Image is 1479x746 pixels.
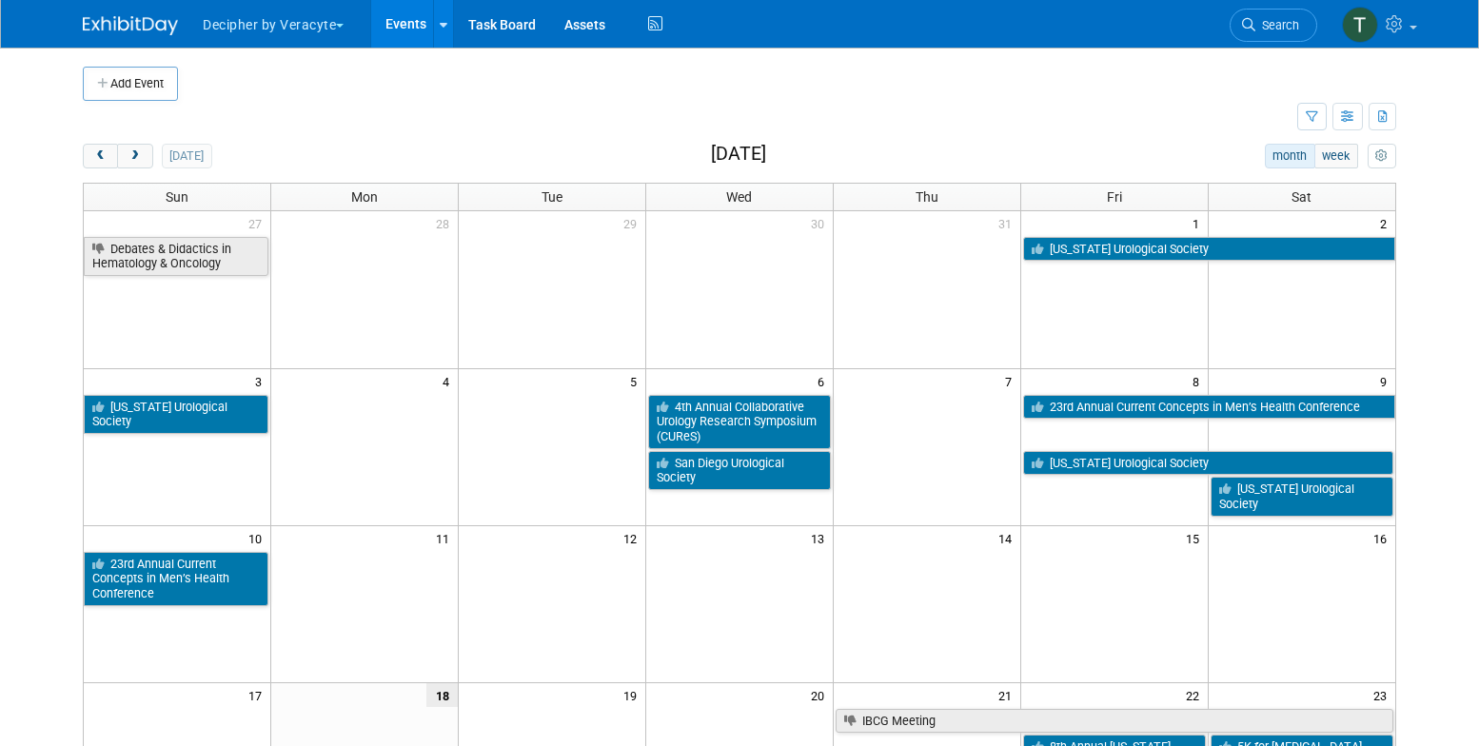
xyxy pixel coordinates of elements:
span: 19 [621,683,645,707]
h2: [DATE] [711,144,766,165]
a: [US_STATE] Urological Society [1023,451,1393,476]
img: ExhibitDay [83,16,178,35]
span: 20 [809,683,833,707]
span: 31 [996,211,1020,235]
span: 13 [809,526,833,550]
span: 16 [1371,526,1395,550]
span: Tue [542,189,562,205]
a: Search [1230,9,1317,42]
span: 1 [1191,211,1208,235]
span: 21 [996,683,1020,707]
span: 23 [1371,683,1395,707]
button: myCustomButton [1368,144,1396,168]
span: 3 [253,369,270,393]
span: 15 [1184,526,1208,550]
span: 8 [1191,369,1208,393]
span: 5 [628,369,645,393]
span: 9 [1378,369,1395,393]
img: Tony Alvarado [1342,7,1378,43]
a: Debates & Didactics in Hematology & Oncology [84,237,268,276]
span: 22 [1184,683,1208,707]
span: Fri [1107,189,1122,205]
a: San Diego Urological Society [648,451,831,490]
a: 4th Annual Collaborative Urology Research Symposium (CUReS) [648,395,831,449]
button: prev [83,144,118,168]
a: [US_STATE] Urological Society [1211,477,1393,516]
a: 23rd Annual Current Concepts in Men’s Health Conference [84,552,268,606]
button: next [117,144,152,168]
a: [US_STATE] Urological Society [84,395,268,434]
span: 17 [246,683,270,707]
i: Personalize Calendar [1375,150,1388,163]
span: 18 [426,683,458,707]
span: 14 [996,526,1020,550]
span: Sat [1292,189,1311,205]
span: 27 [246,211,270,235]
span: Mon [351,189,378,205]
span: 28 [434,211,458,235]
span: 11 [434,526,458,550]
button: week [1314,144,1358,168]
span: 7 [1003,369,1020,393]
span: 12 [621,526,645,550]
a: IBCG Meeting [836,709,1393,734]
span: 2 [1378,211,1395,235]
span: Thu [916,189,938,205]
button: Add Event [83,67,178,101]
a: 23rd Annual Current Concepts in Men’s Health Conference [1023,395,1395,420]
span: 30 [809,211,833,235]
a: [US_STATE] Urological Society [1023,237,1395,262]
span: 4 [441,369,458,393]
button: month [1265,144,1315,168]
span: Wed [726,189,752,205]
span: Sun [166,189,188,205]
span: 10 [246,526,270,550]
span: 6 [816,369,833,393]
button: [DATE] [162,144,212,168]
span: Search [1255,18,1299,32]
span: 29 [621,211,645,235]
